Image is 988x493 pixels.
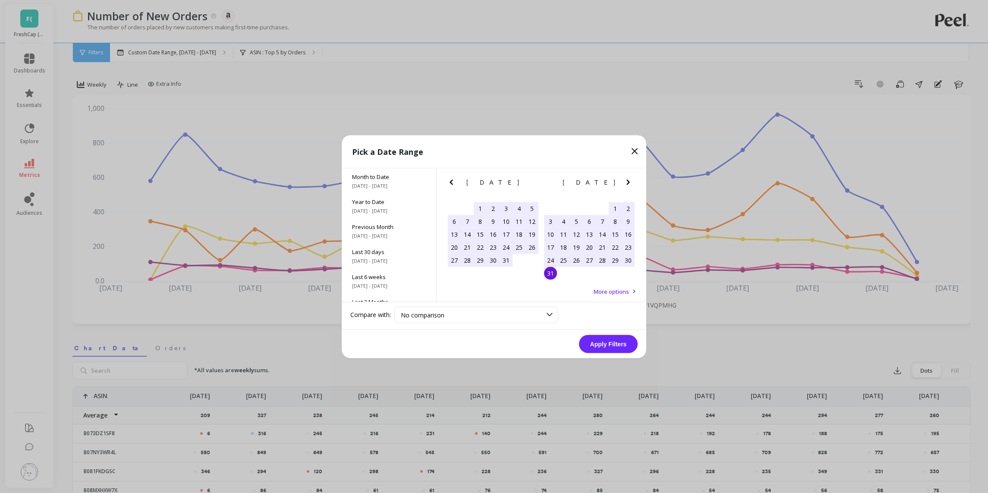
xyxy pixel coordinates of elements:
span: [DATE] - [DATE] [352,207,426,214]
span: [DATE] [563,179,617,185]
div: Choose Monday, July 28th, 2025 [461,254,474,267]
div: Choose Tuesday, July 29th, 2025 [474,254,487,267]
button: Next Month [623,177,637,191]
div: Choose Monday, July 7th, 2025 [461,215,474,228]
div: Choose Monday, August 11th, 2025 [557,228,570,241]
div: Choose Saturday, August 9th, 2025 [622,215,635,228]
button: Next Month [527,177,541,191]
div: Choose Tuesday, August 26th, 2025 [570,254,583,267]
span: More options [594,287,629,295]
div: Choose Friday, July 4th, 2025 [513,202,525,215]
button: Previous Month [446,177,460,191]
div: Choose Thursday, July 17th, 2025 [500,228,513,241]
div: Choose Tuesday, July 15th, 2025 [474,228,487,241]
span: No comparison [401,311,444,319]
div: Choose Sunday, July 13th, 2025 [448,228,461,241]
div: Choose Monday, July 14th, 2025 [461,228,474,241]
div: Choose Wednesday, August 13th, 2025 [583,228,596,241]
div: Choose Thursday, July 3rd, 2025 [500,202,513,215]
div: Choose Thursday, July 24th, 2025 [500,241,513,254]
div: Choose Friday, August 8th, 2025 [609,215,622,228]
div: month 2025-07 [448,202,538,267]
span: Last 30 days [352,248,426,255]
div: Choose Monday, August 25th, 2025 [557,254,570,267]
div: Choose Saturday, August 16th, 2025 [622,228,635,241]
span: [DATE] - [DATE] [352,232,426,239]
div: Choose Saturday, July 5th, 2025 [525,202,538,215]
div: Choose Sunday, August 10th, 2025 [544,228,557,241]
button: Apply Filters [579,335,638,353]
div: Choose Monday, August 18th, 2025 [557,241,570,254]
span: Year to Date [352,198,426,205]
span: [DATE] [466,179,520,185]
span: Previous Month [352,223,426,230]
div: Choose Tuesday, August 5th, 2025 [570,215,583,228]
div: Choose Wednesday, August 27th, 2025 [583,254,596,267]
div: Choose Wednesday, July 9th, 2025 [487,215,500,228]
div: Choose Thursday, August 7th, 2025 [596,215,609,228]
div: Choose Thursday, August 14th, 2025 [596,228,609,241]
div: Choose Wednesday, August 6th, 2025 [583,215,596,228]
div: Choose Sunday, August 17th, 2025 [544,241,557,254]
div: Choose Tuesday, July 8th, 2025 [474,215,487,228]
div: Choose Saturday, August 2nd, 2025 [622,202,635,215]
span: [DATE] - [DATE] [352,282,426,289]
span: Last 6 weeks [352,273,426,280]
div: Choose Friday, July 18th, 2025 [513,228,525,241]
div: Choose Wednesday, July 23rd, 2025 [487,241,500,254]
div: Choose Wednesday, July 16th, 2025 [487,228,500,241]
div: Choose Friday, August 1st, 2025 [609,202,622,215]
div: Choose Sunday, August 31st, 2025 [544,267,557,279]
div: Choose Saturday, July 12th, 2025 [525,215,538,228]
span: Last 3 Months [352,298,426,305]
div: Choose Thursday, July 10th, 2025 [500,215,513,228]
div: Choose Wednesday, July 30th, 2025 [487,254,500,267]
span: Month to Date [352,173,426,180]
div: Choose Saturday, July 26th, 2025 [525,241,538,254]
div: Choose Monday, August 4th, 2025 [557,215,570,228]
span: [DATE] - [DATE] [352,182,426,189]
div: Choose Saturday, August 30th, 2025 [622,254,635,267]
div: Choose Tuesday, July 1st, 2025 [474,202,487,215]
button: Previous Month [542,177,556,191]
div: Choose Friday, August 22nd, 2025 [609,241,622,254]
span: [DATE] - [DATE] [352,257,426,264]
p: Pick a Date Range [352,145,423,157]
div: Choose Friday, August 15th, 2025 [609,228,622,241]
div: Choose Saturday, August 23rd, 2025 [622,241,635,254]
div: Choose Friday, July 25th, 2025 [513,241,525,254]
div: Choose Tuesday, July 22nd, 2025 [474,241,487,254]
div: Choose Saturday, July 19th, 2025 [525,228,538,241]
div: Choose Friday, August 29th, 2025 [609,254,622,267]
div: Choose Sunday, July 6th, 2025 [448,215,461,228]
div: Choose Friday, July 11th, 2025 [513,215,525,228]
div: Choose Sunday, August 3rd, 2025 [544,215,557,228]
div: Choose Tuesday, August 12th, 2025 [570,228,583,241]
div: Choose Wednesday, August 20th, 2025 [583,241,596,254]
div: Choose Thursday, August 21st, 2025 [596,241,609,254]
div: Choose Wednesday, July 2nd, 2025 [487,202,500,215]
div: Choose Sunday, July 20th, 2025 [448,241,461,254]
div: month 2025-08 [544,202,635,279]
label: Compare with: [350,311,391,319]
div: Choose Monday, July 21st, 2025 [461,241,474,254]
div: Choose Thursday, August 28th, 2025 [596,254,609,267]
div: Choose Sunday, July 27th, 2025 [448,254,461,267]
div: Choose Tuesday, August 19th, 2025 [570,241,583,254]
div: Choose Thursday, July 31st, 2025 [500,254,513,267]
div: Choose Sunday, August 24th, 2025 [544,254,557,267]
